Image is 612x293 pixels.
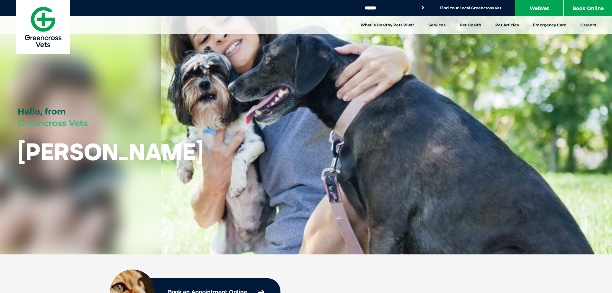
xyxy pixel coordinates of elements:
a: Emergency Care [526,16,573,34]
span: Greencross Vets [18,118,88,128]
a: Pet Health [452,16,488,34]
a: Pet Articles [488,16,526,34]
a: Careers [573,16,603,34]
a: Services [421,16,452,34]
a: What is Healthy Pets Plus? [353,16,421,34]
a: Find Your Local Greencross Vet [440,5,501,11]
button: Search [420,5,426,11]
h1: [PERSON_NAME] [18,139,204,164]
span: Hello, from [18,106,66,117]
